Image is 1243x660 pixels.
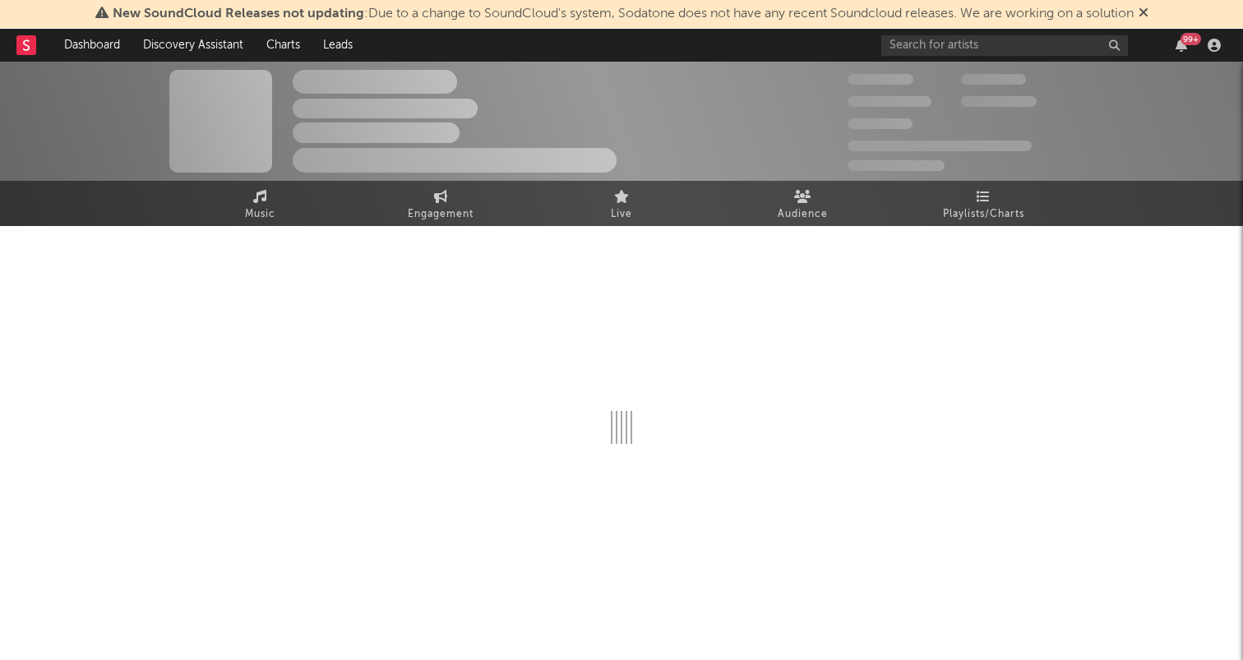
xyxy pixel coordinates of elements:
span: : Due to a change to SoundCloud's system, Sodatone does not have any recent Soundcloud releases. ... [113,7,1134,21]
span: 50,000,000 Monthly Listeners [848,141,1032,151]
input: Search for artists [881,35,1128,56]
a: Dashboard [53,29,132,62]
span: 1,000,000 [961,96,1037,107]
a: Leads [312,29,364,62]
span: Audience [778,205,828,224]
a: Discovery Assistant [132,29,255,62]
span: Live [611,205,632,224]
a: Audience [712,181,893,226]
span: Dismiss [1139,7,1148,21]
span: 300,000 [848,74,913,85]
span: Playlists/Charts [943,205,1024,224]
a: Music [169,181,350,226]
a: Playlists/Charts [893,181,1074,226]
a: Charts [255,29,312,62]
span: 100,000 [848,118,913,129]
span: Engagement [408,205,474,224]
div: 99 + [1181,33,1201,45]
span: New SoundCloud Releases not updating [113,7,364,21]
span: Music [245,205,275,224]
span: Jump Score: 85.0 [848,160,945,171]
span: 100,000 [961,74,1026,85]
span: 50,000,000 [848,96,931,107]
button: 99+ [1176,39,1187,52]
a: Engagement [350,181,531,226]
a: Live [531,181,712,226]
